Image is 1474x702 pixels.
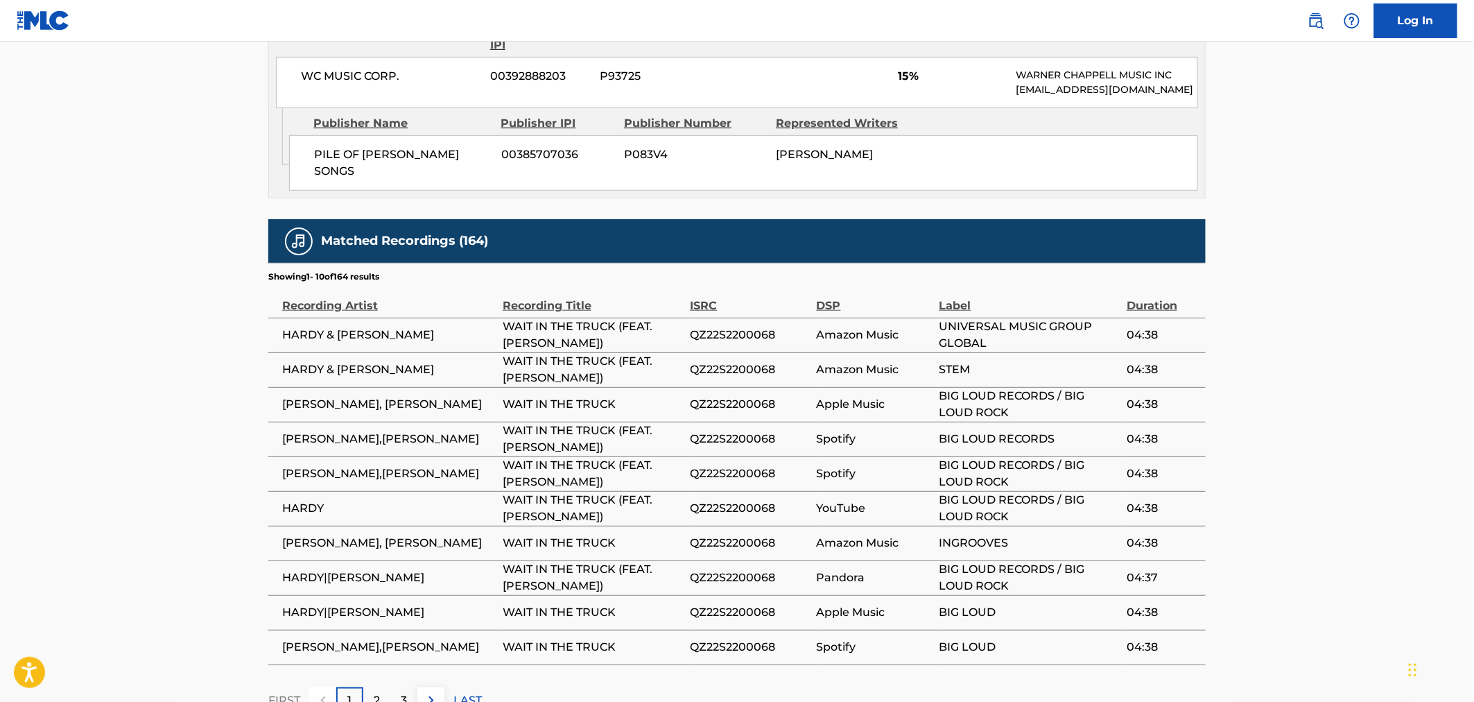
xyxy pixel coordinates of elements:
[939,535,1120,551] span: INGROOVES
[1374,3,1457,38] a: Log In
[1127,361,1199,378] span: 04:38
[282,283,496,314] div: Recording Artist
[817,570,933,586] span: Pandora
[1344,12,1360,29] img: help
[624,115,765,132] div: Publisher Number
[503,604,683,621] span: WAIT IN THE TRUCK
[1127,570,1199,586] span: 04:37
[321,233,488,249] h5: Matched Recordings (164)
[939,639,1120,656] span: BIG LOUD
[503,283,683,314] div: Recording Title
[690,570,809,586] span: QZ22S2200068
[1127,327,1199,343] span: 04:38
[600,68,734,85] span: P93725
[817,283,933,314] div: DSP
[939,457,1120,490] span: BIG LOUD RECORDS / BIG LOUD ROCK
[1405,635,1474,702] iframe: Chat Widget
[503,639,683,656] span: WAIT IN THE TRUCK
[690,431,809,447] span: QZ22S2200068
[817,535,933,551] span: Amazon Music
[817,604,933,621] span: Apple Music
[690,639,809,656] span: QZ22S2200068
[690,604,809,621] span: QZ22S2200068
[501,115,614,132] div: Publisher IPI
[503,457,683,490] span: WAIT IN THE TRUCK (FEAT. [PERSON_NAME])
[282,535,496,551] span: [PERSON_NAME], [PERSON_NAME]
[291,233,307,250] img: Matched Recordings
[17,10,70,31] img: MLC Logo
[1127,431,1199,447] span: 04:38
[282,396,496,413] span: [PERSON_NAME], [PERSON_NAME]
[939,431,1120,447] span: BIG LOUD RECORDS
[690,465,809,482] span: QZ22S2200068
[282,465,496,482] span: [PERSON_NAME],[PERSON_NAME]
[939,388,1120,421] span: BIG LOUD RECORDS / BIG LOUD ROCK
[1127,465,1199,482] span: 04:38
[282,570,496,586] span: HARDY|[PERSON_NAME]
[314,146,491,180] span: PILE OF [PERSON_NAME] SONGS
[1338,7,1366,35] div: Help
[1127,500,1199,517] span: 04:38
[1127,396,1199,413] span: 04:38
[282,639,496,656] span: [PERSON_NAME],[PERSON_NAME]
[313,115,490,132] div: Publisher Name
[1302,7,1330,35] a: Public Search
[690,396,809,413] span: QZ22S2200068
[690,327,809,343] span: QZ22S2200068
[282,431,496,447] span: [PERSON_NAME],[PERSON_NAME]
[491,68,589,85] span: 00392888203
[776,115,917,132] div: Represented Writers
[939,604,1120,621] span: BIG LOUD
[301,68,480,85] span: WC MUSIC CORP.
[690,361,809,378] span: QZ22S2200068
[503,353,683,386] span: WAIT IN THE TRUCK (FEAT. [PERSON_NAME])
[503,535,683,551] span: WAIT IN THE TRUCK
[690,500,809,517] span: QZ22S2200068
[939,318,1120,352] span: UNIVERSAL MUSIC GROUP GLOBAL
[1016,68,1197,83] p: WARNER CHAPPELL MUSIC INC
[503,492,683,525] span: WAIT IN THE TRUCK (FEAT. [PERSON_NAME])
[939,283,1120,314] div: Label
[1308,12,1324,29] img: search
[1127,535,1199,551] span: 04:38
[1409,649,1417,691] div: Drag
[503,561,683,594] span: WAIT IN THE TRUCK (FEAT. [PERSON_NAME])
[939,561,1120,594] span: BIG LOUD RECORDS / BIG LOUD ROCK
[503,318,683,352] span: WAIT IN THE TRUCK (FEAT. [PERSON_NAME])
[282,500,496,517] span: HARDY
[282,327,496,343] span: HARDY & [PERSON_NAME]
[817,465,933,482] span: Spotify
[624,146,765,163] span: P083V4
[268,271,379,283] p: Showing 1 - 10 of 164 results
[817,500,933,517] span: YouTube
[817,361,933,378] span: Amazon Music
[690,535,809,551] span: QZ22S2200068
[939,361,1120,378] span: STEM
[939,492,1120,525] span: BIG LOUD RECORDS / BIG LOUD ROCK
[817,431,933,447] span: Spotify
[1016,83,1197,97] p: [EMAIL_ADDRESS][DOMAIN_NAME]
[817,639,933,656] span: Spotify
[282,361,496,378] span: HARDY & [PERSON_NAME]
[503,422,683,456] span: WAIT IN THE TRUCK (FEAT. [PERSON_NAME])
[817,327,933,343] span: Amazon Music
[776,148,873,161] span: [PERSON_NAME]
[1127,639,1199,656] span: 04:38
[690,283,809,314] div: ISRC
[1127,283,1199,314] div: Duration
[501,146,614,163] span: 00385707036
[1127,604,1199,621] span: 04:38
[282,604,496,621] span: HARDY|[PERSON_NAME]
[817,396,933,413] span: Apple Music
[503,396,683,413] span: WAIT IN THE TRUCK
[899,68,1006,85] span: 15%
